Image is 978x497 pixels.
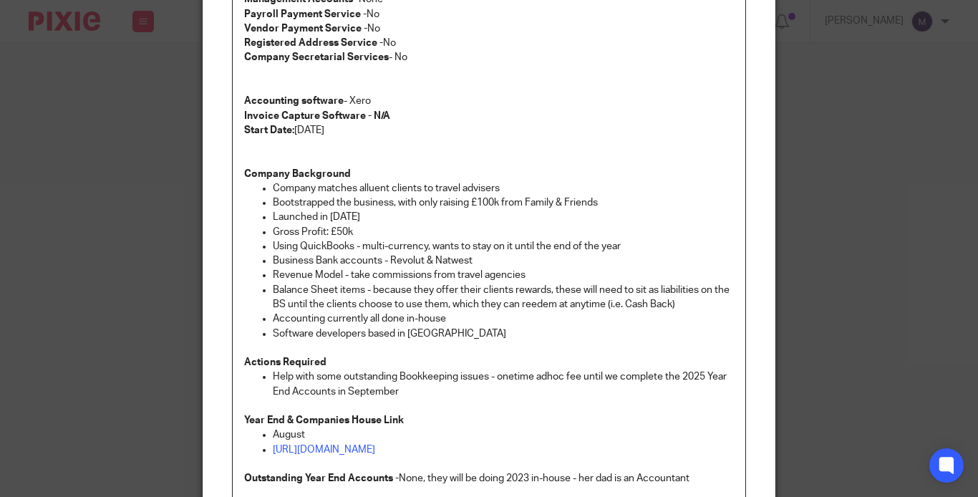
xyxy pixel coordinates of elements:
[244,471,734,486] p: None, they will be doing 2023 in-house - her dad is an Accountant
[244,52,389,62] strong: Company Secretarial Services
[244,36,734,50] p: No
[273,370,734,399] p: Help with some outstanding Bookkeeping issues - onetime adhoc fee until we complete the 2025 Year...
[273,428,734,442] p: August
[273,312,734,326] p: Accounting currently all done in-house
[273,225,734,239] p: Gross Profit: £50k
[244,9,367,19] strong: Payroll Payment Service -
[244,111,390,121] strong: Invoice Capture Software - N/A
[244,24,367,34] strong: Vendor Payment Service -
[244,94,734,123] p: - Xero
[273,327,734,341] p: Software developers based in [GEOGRAPHIC_DATA]
[244,473,399,483] strong: Outstanding Year End Accounts -
[244,96,344,106] strong: Accounting software
[244,357,326,367] strong: Actions Required
[244,38,383,48] strong: Registered Address Service -
[273,210,734,224] p: Launched in [DATE]
[244,123,734,137] p: [DATE]
[244,415,404,425] strong: Year End & Companies House Link
[273,181,734,196] p: Company matches alluent clients to travel advisers
[273,283,734,312] p: Balance Sheet items - because they offer their clients rewards, these will need to sit as liabili...
[244,125,294,135] strong: Start Date:
[273,445,375,455] a: [URL][DOMAIN_NAME]
[244,50,734,64] p: - No
[244,169,351,179] strong: Company Background
[273,196,734,210] p: Bootstrapped the business, with only raising £100k from Family & Friends
[273,239,734,254] p: Using QuickBooks - multi-currency, wants to stay on it until the end of the year
[273,254,734,268] p: Business Bank accounts - Revolut & Natwest
[273,268,734,282] p: Revenue Model - take commissions from travel agencies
